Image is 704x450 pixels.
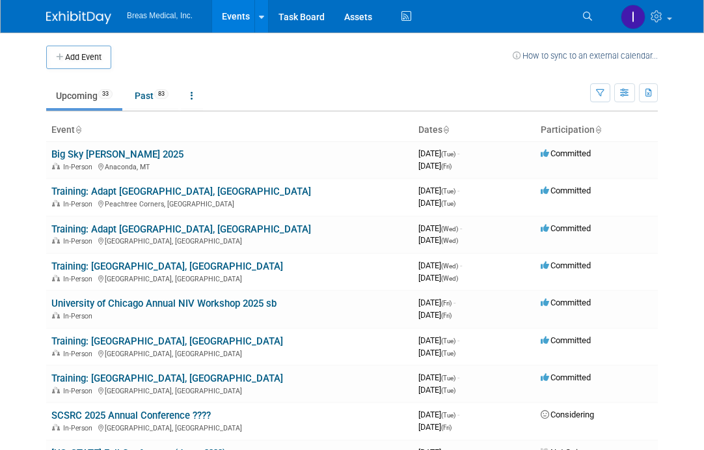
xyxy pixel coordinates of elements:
span: [DATE] [418,148,459,158]
span: [DATE] [418,373,459,382]
div: [GEOGRAPHIC_DATA], [GEOGRAPHIC_DATA] [51,422,408,432]
span: Committed [541,260,591,270]
span: Committed [541,298,591,307]
div: [GEOGRAPHIC_DATA], [GEOGRAPHIC_DATA] [51,348,408,358]
span: [DATE] [418,235,458,245]
a: Big Sky [PERSON_NAME] 2025 [51,148,183,160]
th: Event [46,119,413,141]
span: (Wed) [441,237,458,244]
a: Training: [GEOGRAPHIC_DATA], [GEOGRAPHIC_DATA] [51,373,283,384]
span: Committed [541,223,591,233]
span: (Tue) [441,412,455,419]
a: Training: Adapt [GEOGRAPHIC_DATA], [GEOGRAPHIC_DATA] [51,223,311,235]
span: 33 [98,89,113,99]
div: [GEOGRAPHIC_DATA], [GEOGRAPHIC_DATA] [51,273,408,283]
span: Committed [541,335,591,345]
a: How to sync to an external calendar... [513,51,658,61]
span: (Wed) [441,262,458,270]
span: (Fri) [441,300,452,307]
span: [DATE] [418,410,459,419]
span: In-Person [63,387,96,395]
button: Add Event [46,46,111,69]
span: In-Person [63,200,96,208]
span: [DATE] [418,348,455,358]
span: (Tue) [441,387,455,394]
a: Training: [GEOGRAPHIC_DATA], [GEOGRAPHIC_DATA] [51,335,283,347]
span: [DATE] [418,186,459,195]
span: In-Person [63,424,96,432]
img: In-Person Event [52,163,60,169]
a: Sort by Participation Type [595,124,601,135]
img: In-Person Event [52,424,60,430]
span: Breas Medical, Inc. [127,11,193,20]
a: University of Chicago Annual NIV Workshop 2025 sb [51,298,277,309]
span: (Tue) [441,200,455,207]
span: - [457,373,459,382]
img: In-Person Event [52,237,60,244]
img: In-Person Event [52,200,60,206]
span: Committed [541,186,591,195]
a: Training: [GEOGRAPHIC_DATA], [GEOGRAPHIC_DATA] [51,260,283,272]
span: [DATE] [418,260,462,270]
span: In-Person [63,275,96,283]
span: (Fri) [441,163,452,170]
span: - [457,148,459,158]
th: Participation [535,119,658,141]
a: Past83 [125,83,178,108]
span: (Fri) [441,312,452,319]
a: Sort by Event Name [75,124,81,135]
span: In-Person [63,312,96,320]
a: Sort by Start Date [442,124,449,135]
span: In-Person [63,350,96,358]
img: In-Person Event [52,275,60,281]
span: [DATE] [418,422,452,432]
th: Dates [413,119,535,141]
div: Anaconda, MT [51,161,408,171]
span: Committed [541,148,591,158]
img: Inga Dolezar [621,5,645,29]
span: (Tue) [441,350,455,357]
span: - [457,335,459,345]
span: (Tue) [441,188,455,195]
span: [DATE] [418,273,458,283]
span: [DATE] [418,385,455,395]
span: (Tue) [441,374,455,382]
span: (Wed) [441,275,458,282]
span: - [457,410,459,419]
span: - [457,186,459,195]
span: - [454,298,455,307]
span: In-Person [63,237,96,246]
span: [DATE] [418,198,455,208]
div: Peachtree Corners, [GEOGRAPHIC_DATA] [51,198,408,208]
span: (Fri) [441,424,452,431]
span: (Tue) [441,150,455,158]
a: Upcoming33 [46,83,122,108]
a: Training: Adapt [GEOGRAPHIC_DATA], [GEOGRAPHIC_DATA] [51,186,311,197]
img: In-Person Event [52,312,60,318]
span: (Wed) [441,225,458,232]
span: [DATE] [418,161,452,171]
a: SCSRC 2025 Annual Conference ???? [51,410,211,421]
span: (Tue) [441,337,455,345]
span: [DATE] [418,298,455,307]
div: [GEOGRAPHIC_DATA], [GEOGRAPHIC_DATA] [51,235,408,246]
span: - [460,260,462,270]
img: ExhibitDay [46,11,111,24]
span: 83 [154,89,169,99]
span: [DATE] [418,310,452,320]
span: [DATE] [418,223,462,233]
span: In-Person [63,163,96,171]
img: In-Person Event [52,350,60,356]
img: In-Person Event [52,387,60,393]
span: - [460,223,462,233]
span: Committed [541,373,591,382]
span: [DATE] [418,335,459,345]
div: [GEOGRAPHIC_DATA], [GEOGRAPHIC_DATA] [51,385,408,395]
span: Considering [541,410,594,419]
